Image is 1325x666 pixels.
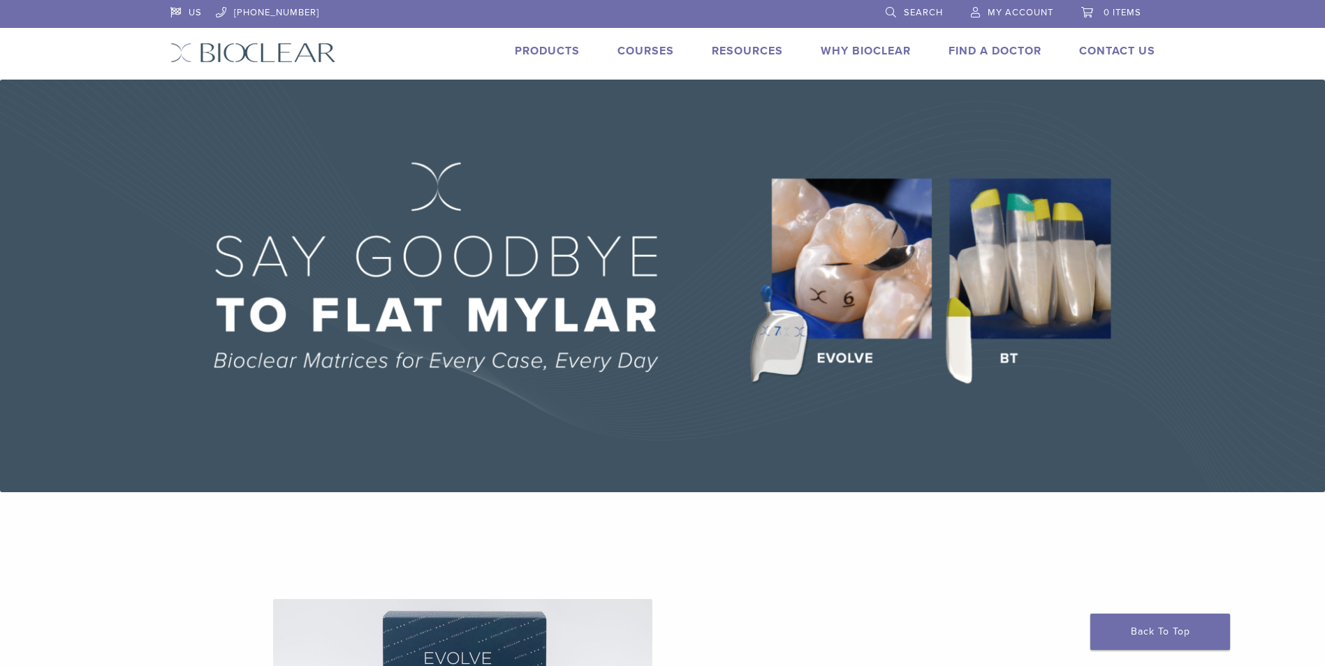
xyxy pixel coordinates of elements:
[170,43,336,63] img: Bioclear
[904,7,943,18] span: Search
[949,44,1041,58] a: Find A Doctor
[821,44,911,58] a: Why Bioclear
[1104,7,1141,18] span: 0 items
[988,7,1053,18] span: My Account
[1090,614,1230,650] a: Back To Top
[712,44,783,58] a: Resources
[1079,44,1155,58] a: Contact Us
[515,44,580,58] a: Products
[617,44,674,58] a: Courses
